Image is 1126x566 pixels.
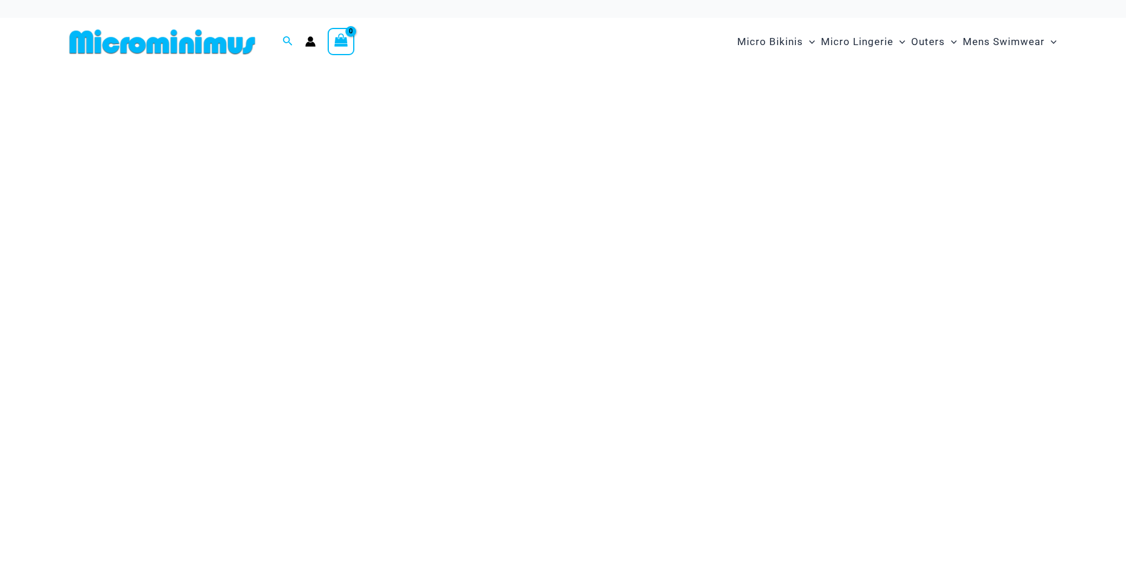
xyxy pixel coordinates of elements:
a: Search icon link [283,34,293,49]
a: Mens SwimwearMenu ToggleMenu Toggle [960,24,1060,60]
span: Mens Swimwear [963,27,1045,57]
span: Outers [911,27,945,57]
span: Menu Toggle [803,27,815,57]
span: Micro Bikinis [737,27,803,57]
span: Menu Toggle [1045,27,1057,57]
a: Account icon link [305,36,316,47]
a: Micro BikinisMenu ToggleMenu Toggle [734,24,818,60]
a: Micro LingerieMenu ToggleMenu Toggle [818,24,908,60]
a: View Shopping Cart, empty [328,28,355,55]
span: Micro Lingerie [821,27,893,57]
nav: Site Navigation [732,22,1062,62]
span: Menu Toggle [893,27,905,57]
a: OutersMenu ToggleMenu Toggle [908,24,960,60]
span: Menu Toggle [945,27,957,57]
img: MM SHOP LOGO FLAT [65,28,260,55]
